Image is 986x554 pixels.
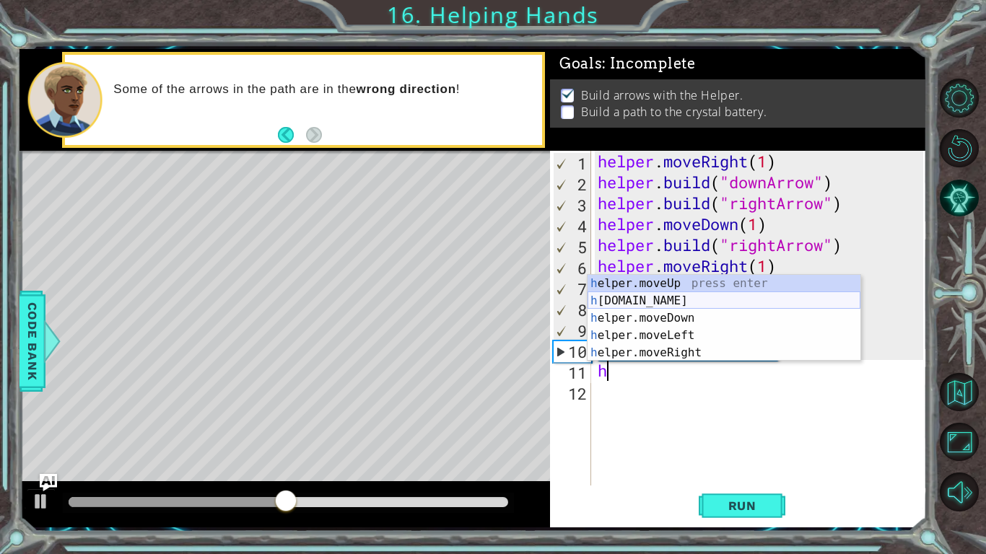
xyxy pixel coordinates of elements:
a: Back to Map [942,367,986,417]
button: Maximize Browser [940,423,979,462]
p: Build arrows with the Helper. [581,87,743,103]
div: 6 [554,258,591,278]
div: 4 [554,216,591,237]
div: 5 [554,237,591,258]
button: Mute [940,472,979,511]
div: 2 [554,174,591,195]
span: : Incomplete [602,55,695,72]
div: 10 [554,341,591,362]
div: 1 [554,153,591,174]
div: 12 [553,383,591,404]
button: Shift+Enter: Run current code. [699,487,785,524]
div: 9 [554,320,591,341]
div: 7 [554,278,591,299]
button: Level Options [940,79,979,118]
span: Code Bank [21,296,44,384]
div: 3 [554,195,591,216]
span: Goals [559,55,696,73]
button: Back to Map [940,373,979,412]
span: Run [714,498,771,513]
button: Restart Level [940,129,979,168]
p: Build a path to the crystal battery. [581,104,767,120]
button: AI Hint [940,179,979,218]
button: Ask AI [40,474,57,491]
strong: wrong direction [357,82,456,96]
div: 8 [554,299,591,320]
img: Check mark for checkbox [561,87,575,99]
button: Back [278,127,306,143]
button: Next [306,127,322,143]
button: Ctrl + P: Play [27,488,56,518]
p: Some of the arrows in the path are in the ! [113,82,531,97]
div: 11 [553,362,591,383]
